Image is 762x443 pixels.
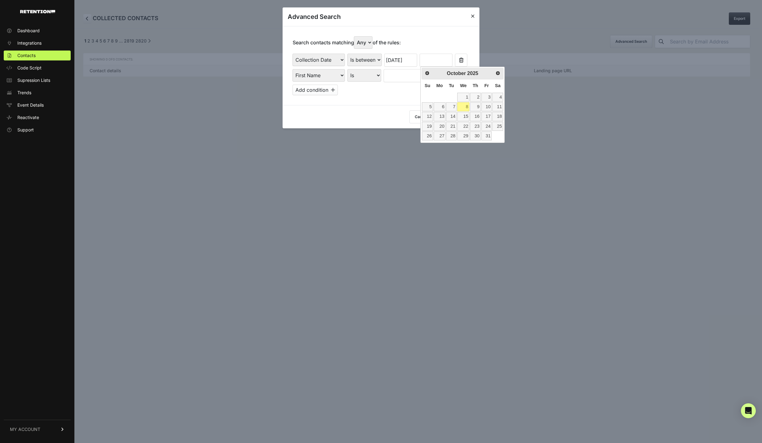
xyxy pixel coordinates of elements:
a: Dashboard [4,26,71,36]
a: 8 [457,102,469,111]
a: 26 [422,131,433,140]
a: Support [4,125,71,135]
span: Saturday [495,83,501,88]
a: 14 [446,112,457,121]
a: Next [494,69,503,78]
span: Dashboard [17,28,40,34]
a: 15 [457,112,469,121]
a: Supression Lists [4,75,71,85]
h3: Advanced Search [288,12,341,21]
a: 5 [422,102,433,111]
a: Prev [423,69,432,78]
a: 30 [470,131,481,140]
a: 17 [481,112,492,121]
span: Contacts [17,52,36,59]
a: Integrations [4,38,71,48]
a: Contacts [4,51,71,60]
a: 10 [481,102,492,111]
button: Cancel [410,110,432,123]
a: 23 [470,122,481,131]
span: Next [495,71,500,76]
span: 2025 [467,71,478,76]
a: 11 [492,102,503,111]
a: 21 [446,122,457,131]
a: MY ACCOUNT [4,420,71,439]
img: Retention.com [20,10,55,13]
a: 7 [446,102,457,111]
span: Supression Lists [17,77,50,83]
span: Wednesday [460,83,467,88]
span: Trends [17,90,31,96]
span: Support [17,127,34,133]
span: Prev [425,71,430,76]
span: Event Details [17,102,44,108]
span: Friday [484,83,489,88]
span: Monday [436,83,443,88]
a: 25 [492,122,503,131]
p: Search contacts matching of the rules: [293,36,401,49]
a: 16 [470,112,481,121]
a: 18 [492,112,503,121]
a: Reactivate [4,113,71,122]
a: 13 [434,112,446,121]
a: 9 [470,102,481,111]
a: 4 [492,93,503,102]
a: 28 [446,131,457,140]
a: Code Script [4,63,71,73]
span: MY ACCOUNT [10,426,40,432]
button: Add condition [293,85,338,95]
span: Integrations [17,40,42,46]
span: Thursday [473,83,478,88]
a: Trends [4,88,71,98]
a: 12 [422,112,433,121]
a: 31 [481,131,492,140]
span: Code Script [17,65,42,71]
a: 29 [457,131,469,140]
a: Event Details [4,100,71,110]
span: October [447,71,466,76]
a: 2 [470,93,481,102]
a: 20 [434,122,446,131]
a: 27 [434,131,446,140]
a: 3 [481,93,492,102]
a: 19 [422,122,433,131]
a: 24 [481,122,492,131]
span: Tuesday [449,83,454,88]
a: 1 [457,93,469,102]
span: Reactivate [17,114,39,121]
span: Sunday [425,83,430,88]
a: 22 [457,122,469,131]
div: Open Intercom Messenger [741,403,756,418]
a: 6 [434,102,446,111]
